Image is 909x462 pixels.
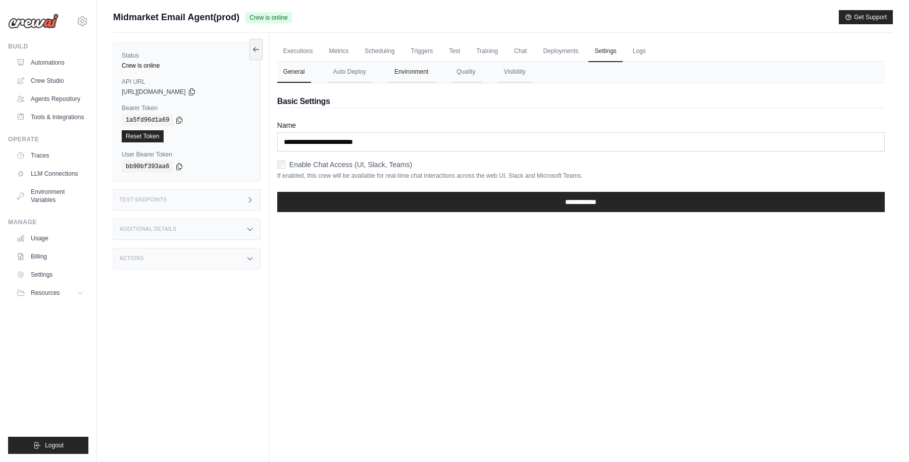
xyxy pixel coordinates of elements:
h3: Additional Details [120,226,176,232]
a: Usage [12,230,88,246]
a: Agents Repository [12,91,88,107]
a: Metrics [323,41,355,62]
button: Logout [8,437,88,454]
button: Visibility [498,62,532,83]
label: Enable Chat Access (UI, Slack, Teams) [289,160,412,170]
a: Logs [627,41,652,62]
span: Logout [45,441,64,449]
a: LLM Connections [12,166,88,182]
label: API URL [122,78,252,86]
a: Reset Token [122,130,164,142]
a: Test [443,41,466,62]
img: Logo [8,14,59,29]
button: Get Support [839,10,893,24]
a: Automations [12,55,88,71]
a: Traces [12,147,88,164]
a: Triggers [405,41,439,62]
label: Status [122,52,252,60]
code: bb90bf393aa6 [122,161,173,173]
p: If enabled, this crew will be available for real-time chat interactions across the web UI, Slack ... [277,172,885,180]
label: Bearer Token [122,104,252,112]
div: Manage [8,218,88,226]
a: Settings [588,41,622,62]
h3: Actions [120,255,144,262]
a: Executions [277,41,319,62]
span: Resources [31,289,60,297]
h2: Basic Settings [277,95,885,108]
code: 1a5fd96d1a69 [122,114,173,126]
a: Scheduling [359,41,400,62]
button: Quality [450,62,481,83]
a: Chat [508,41,533,62]
h3: Test Endpoints [120,197,167,203]
div: Operate [8,135,88,143]
nav: Tabs [277,62,885,83]
label: User Bearer Token [122,150,252,159]
label: Name [277,120,885,130]
a: Billing [12,248,88,265]
span: [URL][DOMAIN_NAME] [122,88,186,96]
a: Crew Studio [12,73,88,89]
button: Environment [388,62,434,83]
a: Tools & Integrations [12,109,88,125]
div: Crew is online [122,62,252,70]
div: Build [8,42,88,50]
button: Auto Deploy [327,62,372,83]
a: Settings [12,267,88,283]
a: Training [470,41,504,62]
a: Deployments [537,41,584,62]
span: Crew is online [245,12,291,23]
button: General [277,62,311,83]
span: Midmarket Email Agent(prod) [113,10,239,24]
a: Environment Variables [12,184,88,208]
button: Resources [12,285,88,301]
